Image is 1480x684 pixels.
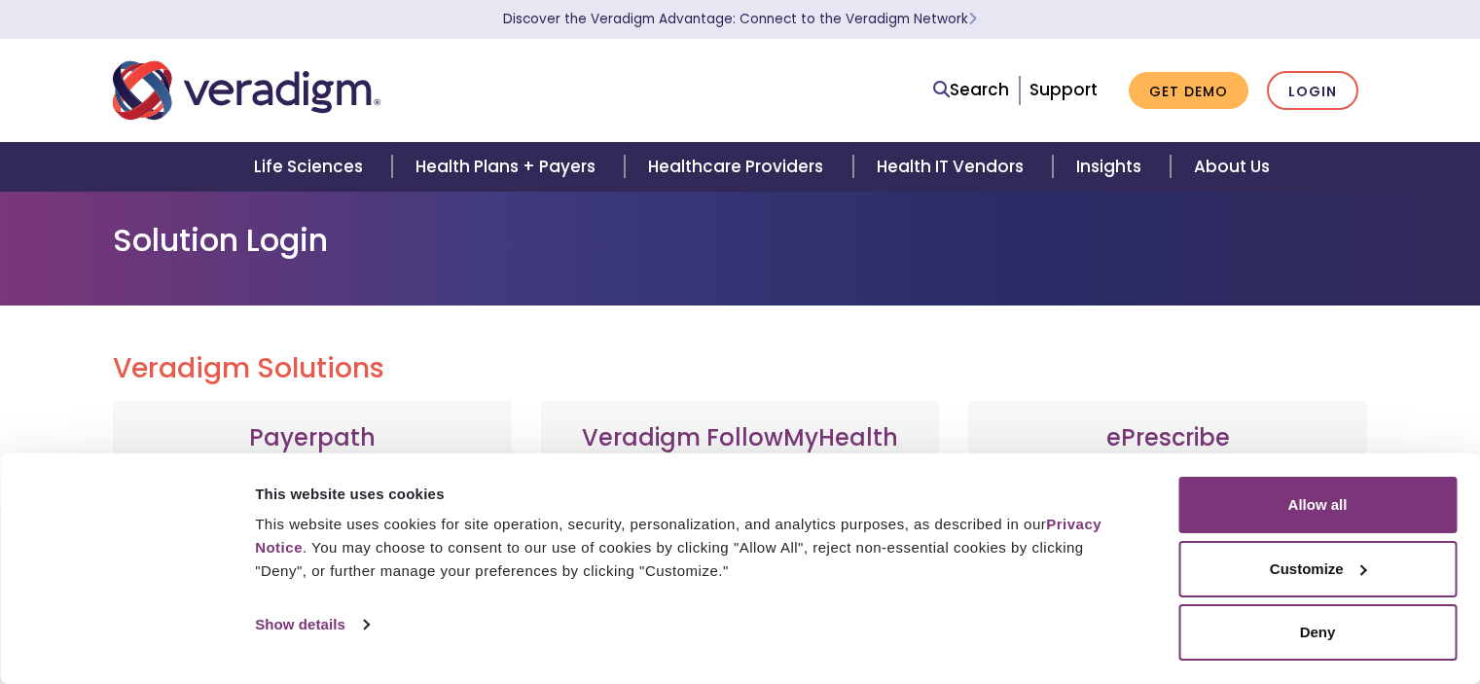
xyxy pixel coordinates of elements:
[1053,142,1171,192] a: Insights
[853,142,1053,192] a: Health IT Vendors
[1029,78,1098,101] a: Support
[1178,604,1457,661] button: Deny
[1129,72,1248,110] a: Get Demo
[113,58,380,123] img: Veradigm logo
[113,222,1368,259] h1: Solution Login
[503,10,977,28] a: Discover the Veradigm Advantage: Connect to the Veradigm NetworkLearn More
[625,142,852,192] a: Healthcare Providers
[255,513,1135,583] div: This website uses cookies for site operation, security, personalization, and analytics purposes, ...
[560,424,920,452] h3: Veradigm FollowMyHealth
[1178,477,1457,533] button: Allow all
[113,352,1368,385] h2: Veradigm Solutions
[1171,142,1293,192] a: About Us
[255,483,1135,506] div: This website uses cookies
[1178,541,1457,597] button: Customize
[132,424,492,452] h3: Payerpath
[392,142,625,192] a: Health Plans + Payers
[255,610,368,639] a: Show details
[231,142,392,192] a: Life Sciences
[933,77,1009,103] a: Search
[1267,71,1358,111] a: Login
[968,10,977,28] span: Learn More
[988,424,1348,452] h3: ePrescribe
